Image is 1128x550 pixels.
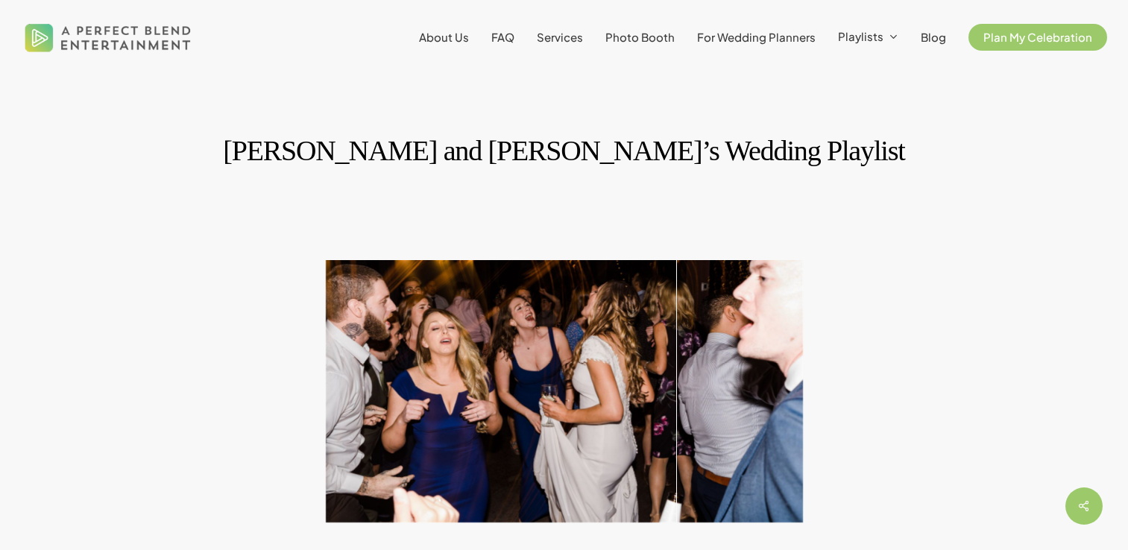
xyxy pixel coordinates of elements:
a: About Us [419,31,469,43]
a: Blog [921,31,946,43]
a: Photo Booth [605,31,675,43]
a: For Wedding Planners [697,31,816,43]
span: Playlists [838,29,883,43]
span: About Us [419,30,469,44]
a: FAQ [491,31,514,43]
a: Services [537,31,583,43]
span: Photo Booth [605,30,675,44]
h1: [PERSON_NAME] and [PERSON_NAME]’s Wedding Playlist [45,119,1083,182]
span: For Wedding Planners [697,30,816,44]
span: Plan My Celebration [983,30,1092,44]
span: Blog [921,30,946,44]
a: Plan My Celebration [968,31,1107,43]
a: Playlists [838,31,898,44]
span: FAQ [491,30,514,44]
span: Services [537,30,583,44]
img: A Perfect Blend Entertainment [21,10,195,64]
